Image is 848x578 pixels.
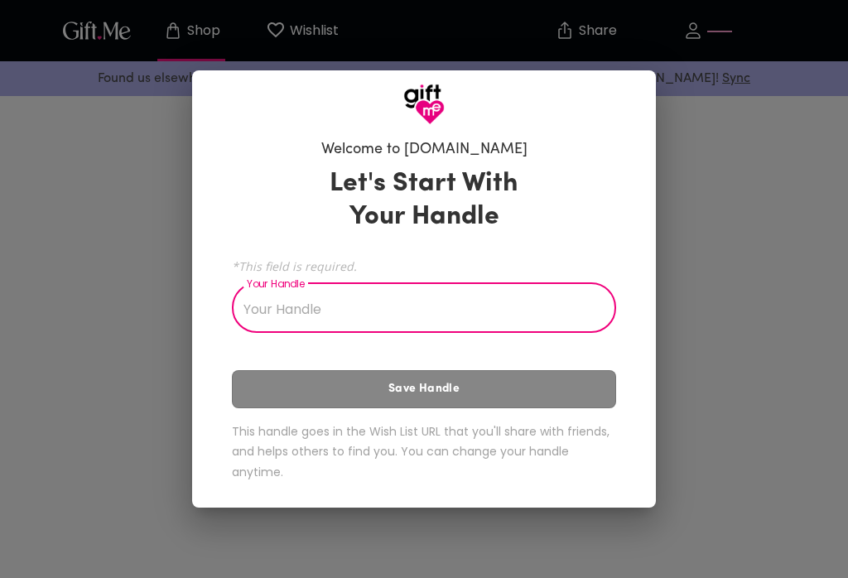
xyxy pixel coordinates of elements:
h6: This handle goes in the Wish List URL that you'll share with friends, and helps others to find yo... [232,421,616,483]
h3: Let's Start With Your Handle [309,167,539,234]
h6: Welcome to [DOMAIN_NAME] [321,140,528,160]
input: Your Handle [232,287,598,333]
img: GiftMe Logo [403,84,445,125]
span: *This field is required. [232,258,616,274]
